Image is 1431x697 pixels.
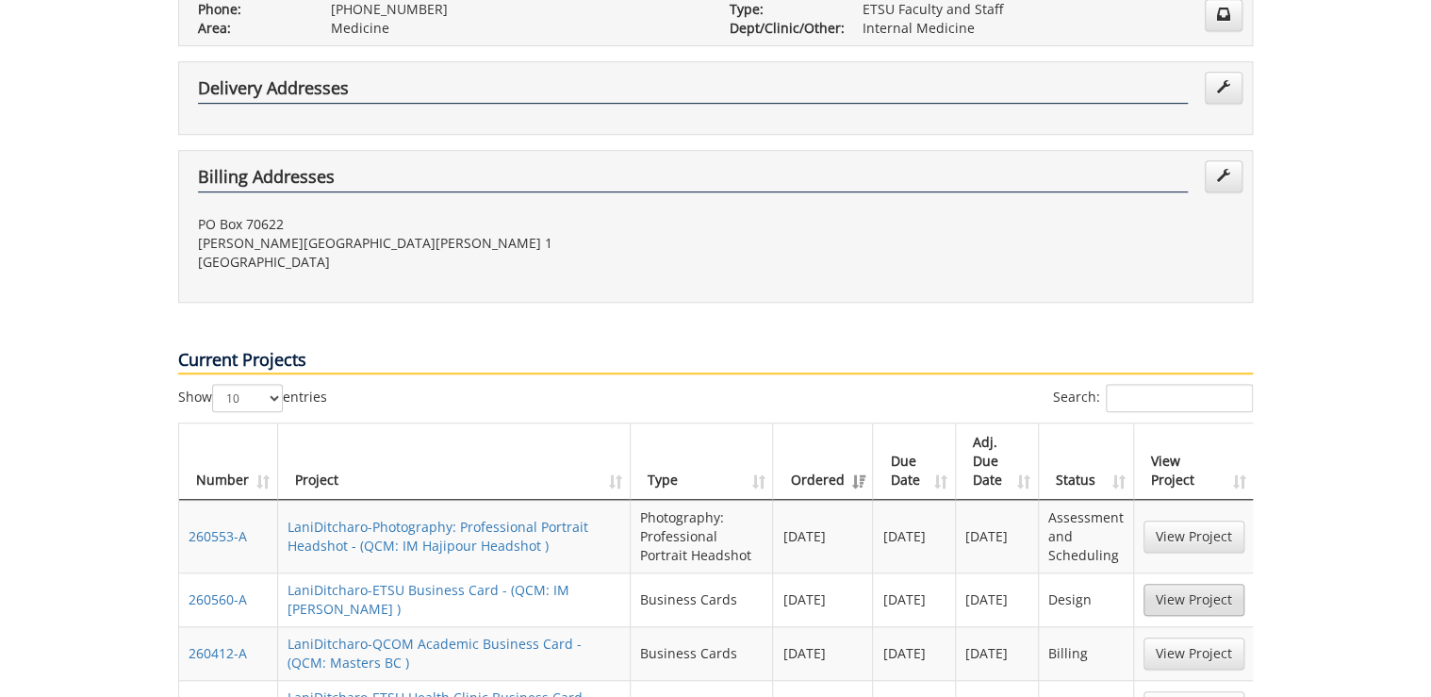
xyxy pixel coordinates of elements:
[773,573,873,626] td: [DATE]
[863,19,1233,38] p: Internal Medicine
[1205,72,1242,104] a: Edit Addresses
[198,19,303,38] p: Area:
[873,573,956,626] td: [DATE]
[288,518,588,555] a: LaniDitcharo-Photography: Professional Portrait Headshot - (QCM: IM Hajipour Headshot )
[873,500,956,573] td: [DATE]
[956,573,1039,626] td: [DATE]
[278,423,631,500] th: Project: activate to sort column ascending
[288,635,582,672] a: LaniDitcharo-QCOM Academic Business Card - (QCM: Masters BC )
[773,500,873,573] td: [DATE]
[1039,423,1134,500] th: Status: activate to sort column ascending
[1143,521,1244,553] a: View Project
[1143,584,1244,616] a: View Project
[730,19,834,38] p: Dept/Clinic/Other:
[1143,638,1244,670] a: View Project
[1039,626,1134,680] td: Billing
[631,500,774,573] td: Photography: Professional Portrait Headshot
[189,644,247,662] a: 260412-A
[179,423,278,500] th: Number: activate to sort column ascending
[631,626,774,680] td: Business Cards
[873,423,956,500] th: Due Date: activate to sort column ascending
[631,573,774,626] td: Business Cards
[773,423,873,500] th: Ordered: activate to sort column ascending
[1039,500,1134,573] td: Assessment and Scheduling
[189,527,247,545] a: 260553-A
[873,626,956,680] td: [DATE]
[631,423,774,500] th: Type: activate to sort column ascending
[956,423,1039,500] th: Adj. Due Date: activate to sort column ascending
[1205,160,1242,192] a: Edit Addresses
[956,500,1039,573] td: [DATE]
[1039,573,1134,626] td: Design
[189,590,247,608] a: 260560-A
[198,79,1188,104] h4: Delivery Addresses
[198,253,701,272] p: [GEOGRAPHIC_DATA]
[331,19,701,38] p: Medicine
[178,384,327,412] label: Show entries
[198,234,701,253] p: [PERSON_NAME][GEOGRAPHIC_DATA][PERSON_NAME] 1
[1053,384,1253,412] label: Search:
[212,384,283,412] select: Showentries
[956,626,1039,680] td: [DATE]
[178,348,1253,374] p: Current Projects
[1134,423,1254,500] th: View Project: activate to sort column ascending
[1106,384,1253,412] input: Search:
[773,626,873,680] td: [DATE]
[198,168,1188,192] h4: Billing Addresses
[288,581,569,618] a: LaniDitcharo-ETSU Business Card - (QCM: IM [PERSON_NAME] )
[198,215,701,234] p: PO Box 70622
